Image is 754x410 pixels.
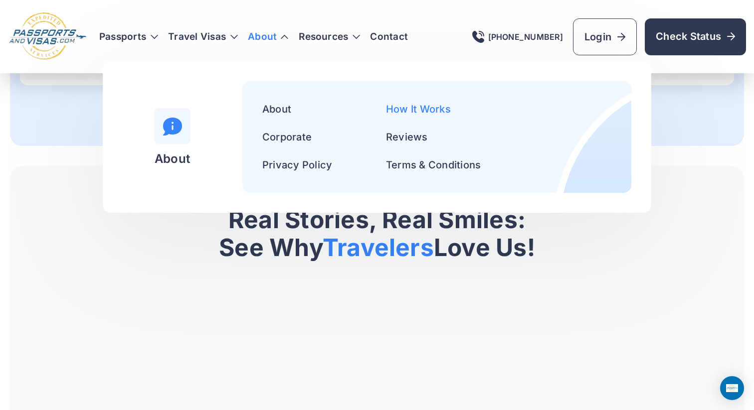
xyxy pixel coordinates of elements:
a: [PHONE_NUMBER] [472,31,563,43]
h2: Real Stories, Real Smiles: See Why Love Us! [20,206,734,262]
a: Check Status [645,18,746,55]
a: About [248,32,277,42]
h3: Passports [99,32,158,42]
iframe: Customer reviews powered by Trustpilot [10,285,744,405]
h3: Resources [299,32,360,42]
a: Contact [370,32,408,42]
span: Login [584,30,625,44]
a: Login [573,18,637,55]
a: About [262,103,291,115]
span: Travelers [323,233,434,262]
a: Terms & Conditions [386,159,481,171]
div: Open Intercom Messenger [720,376,744,400]
img: Logo [8,12,87,61]
a: Reviews [386,131,428,143]
a: Privacy Policy [262,159,332,171]
h3: Travel Visas [168,32,238,42]
h4: About [155,152,190,166]
span: Check Status [656,29,735,43]
a: How It Works [386,103,451,115]
p: * Please note that the pricing comes with additional Government Fees. [20,97,734,106]
a: Corporate [262,131,312,143]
